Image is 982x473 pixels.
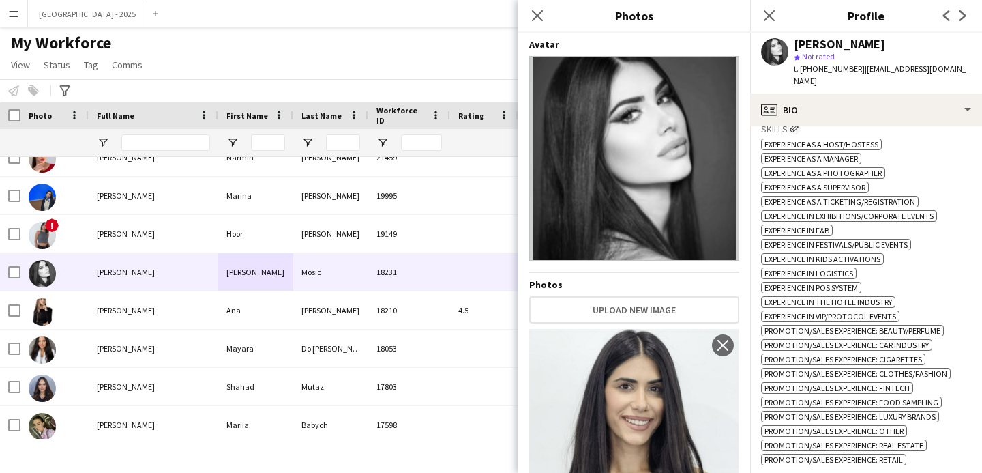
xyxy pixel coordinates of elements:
[293,177,368,214] div: [PERSON_NAME]
[764,197,915,207] span: Experience as a Ticketing/Registration
[802,51,835,61] span: Not rated
[11,33,111,53] span: My Workforce
[764,182,865,192] span: Experience as a Supervisor
[764,240,908,250] span: Experience in Festivals/Public Events
[218,253,293,291] div: [PERSON_NAME]
[38,56,76,74] a: Status
[326,134,360,151] input: Last Name Filter Input
[97,305,155,315] span: [PERSON_NAME]
[764,397,938,407] span: Promotion/Sales Experience: Food Sampling
[764,354,922,364] span: Promotion/Sales Experience: Cigarettes
[97,137,109,149] button: Open Filter Menu
[764,211,934,221] span: Experience in Exhibitions/Corporate Events
[529,278,739,291] h4: Photos
[106,56,148,74] a: Comms
[764,383,910,393] span: Promotion/Sales Experience: Fintech
[293,215,368,253] div: [PERSON_NAME]
[29,375,56,402] img: Shahad Mutaz
[29,145,56,173] img: Narmin Hajiyeva
[293,406,368,444] div: Babych
[750,7,982,25] h3: Profile
[764,311,896,321] span: Experience in VIP/Protocol Events
[794,38,885,51] div: [PERSON_NAME]
[401,134,442,151] input: Workforce ID Filter Input
[750,94,982,126] div: Bio
[458,111,484,121] span: Rating
[301,137,314,149] button: Open Filter Menu
[376,137,389,149] button: Open Filter Menu
[29,184,56,211] img: Marina Abdelmalak
[218,291,293,329] div: Ana
[368,215,450,253] div: 19149
[764,297,892,307] span: Experience in The Hotel Industry
[764,412,936,422] span: Promotion/Sales Experience: Luxury Brands
[218,330,293,367] div: Mayara
[368,368,450,405] div: 17803
[29,222,56,249] img: Hoor Hasan
[97,343,155,354] span: [PERSON_NAME]
[97,267,155,277] span: [PERSON_NAME]
[764,340,929,350] span: Promotion/Sales Experience: Car Industry
[518,7,750,25] h3: Photos
[97,420,155,430] span: [PERSON_NAME]
[78,56,104,74] a: Tag
[764,268,853,278] span: Experience in Logistics
[11,59,30,71] span: View
[764,426,904,436] span: Promotion/Sales Experience: Other
[293,330,368,367] div: Do [PERSON_NAME]
[764,369,947,379] span: Promotion/Sales Experience: Clothes/Fashion
[57,83,73,99] app-action-btn: Advanced filters
[251,134,285,151] input: First Name Filter Input
[121,134,210,151] input: Full Name Filter Input
[293,253,368,291] div: Mosic
[29,298,56,326] img: Ana Blazevic
[764,440,923,450] span: Promotion/Sales Experience: Real Estate
[368,291,450,329] div: 18210
[293,139,368,176] div: [PERSON_NAME]
[368,406,450,444] div: 17598
[368,253,450,291] div: 18231
[794,63,865,74] span: t. [PHONE_NUMBER]
[794,63,966,86] span: | [EMAIL_ADDRESS][DOMAIN_NAME]
[764,455,903,465] span: Promotion/Sales Experience: Retail
[764,154,858,164] span: Experience as a Manager
[84,59,98,71] span: Tag
[218,177,293,214] div: Marina
[29,111,52,121] span: Photo
[293,291,368,329] div: [PERSON_NAME]
[450,291,518,329] div: 4.5
[218,368,293,405] div: Shahad
[97,152,155,162] span: [PERSON_NAME]
[97,190,155,201] span: [PERSON_NAME]
[218,406,293,444] div: Mariia
[29,336,56,364] img: Mayara Do Nascimento Silva
[112,59,143,71] span: Comms
[761,121,971,135] h3: Skills
[44,59,70,71] span: Status
[368,330,450,367] div: 18053
[29,260,56,287] img: Mariana Mosic
[28,1,147,27] button: [GEOGRAPHIC_DATA] - 2025
[764,139,878,149] span: Experience as a Host/Hostess
[529,38,739,51] h4: Avatar
[45,218,59,232] span: !
[226,137,239,149] button: Open Filter Menu
[368,177,450,214] div: 19995
[764,254,880,264] span: Experience in Kids Activations
[29,413,56,440] img: Mariia Babych
[529,296,739,324] button: Upload new image
[218,139,293,176] div: Narmin
[368,139,450,176] div: 21459
[764,283,858,293] span: Experience in POS System
[293,368,368,405] div: Mutaz
[301,111,342,121] span: Last Name
[218,215,293,253] div: Hoor
[529,56,739,261] img: Crew avatar
[764,168,882,178] span: Experience as a Photographer
[376,105,426,126] span: Workforce ID
[97,111,134,121] span: Full Name
[226,111,268,121] span: First Name
[764,326,940,336] span: Promotion/Sales Experience: Beauty/Perfume
[5,56,35,74] a: View
[764,225,829,235] span: Experience in F&B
